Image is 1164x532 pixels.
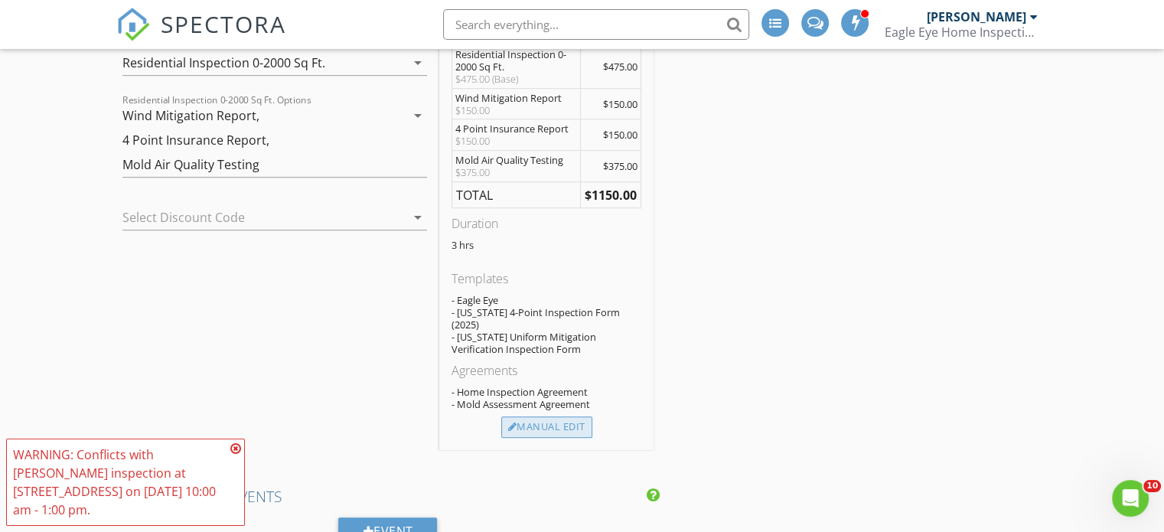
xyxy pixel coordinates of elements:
span: SPECTORA [161,8,286,40]
div: Residential Inspection 0-2000 Sq Ft. [455,48,577,73]
div: 4 Point Insurance Report, [122,133,269,147]
div: Mold Air Quality Testing [122,158,259,171]
div: Wind Mitigation Report, [122,109,259,122]
span: 10 [1143,480,1161,492]
input: Search everything... [443,9,749,40]
div: - Eagle Eye [452,294,641,306]
strong: $1150.00 [585,187,637,204]
div: Wind Mitigation Report [455,92,577,104]
div: - Mold Assessment Agreement [452,398,641,410]
div: - [US_STATE] 4-Point Inspection Form (2025) [452,306,641,331]
span: $150.00 [603,128,637,142]
div: [PERSON_NAME] [927,9,1026,24]
div: - Home Inspection Agreement [452,386,641,398]
div: Eagle Eye Home Inspection [885,24,1038,40]
span: $475.00 [603,60,637,73]
span: $375.00 [603,159,637,173]
div: Agreements [452,361,641,380]
div: $150.00 [455,135,577,147]
div: 4 Point Insurance Report [455,122,577,135]
div: WARNING: Conflicts with [PERSON_NAME] inspection at [STREET_ADDRESS] on [DATE] 10:00 am - 1:00 pm. [13,446,226,519]
div: Duration [452,214,641,233]
a: SPECTORA [116,21,286,53]
div: $475.00 (Base) [455,73,577,85]
div: $375.00 [455,166,577,178]
div: - [US_STATE] Uniform Mitigation Verification Inspection Form [452,331,641,355]
div: Templates [452,269,641,288]
div: Manual Edit [501,416,592,438]
i: arrow_drop_down [409,106,427,125]
div: $150.00 [455,104,577,116]
td: TOTAL [452,181,581,208]
i: arrow_drop_down [409,54,427,72]
img: The Best Home Inspection Software - Spectora [116,8,150,41]
h4: INSPECTION EVENTS [122,487,654,507]
span: $150.00 [603,97,637,111]
i: arrow_drop_down [409,208,427,227]
div: Residential Inspection 0-2000 Sq Ft. [122,56,325,70]
p: 3 hrs [452,239,641,251]
iframe: Intercom live chat [1112,480,1149,517]
div: Mold Air Quality Testing [455,154,577,166]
